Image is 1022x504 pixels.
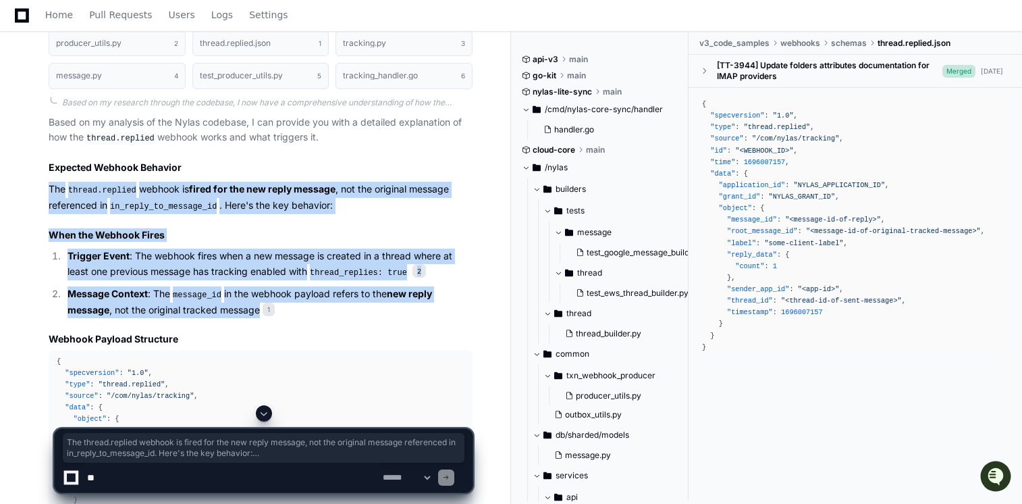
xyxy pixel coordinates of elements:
span: handler.go [554,124,594,135]
span: /cmd/nylas-core-sync/handler [545,104,663,115]
span: builders [556,184,586,195]
span: main [569,54,588,65]
button: test_ews_thread_builder.py [570,284,703,303]
span: message [577,227,612,238]
span: 4 [174,70,178,81]
span: main [603,86,622,97]
span: , [881,216,885,224]
span: "id" [710,147,727,155]
button: tracking.py3 [335,30,473,56]
span: "type" [710,123,735,131]
span: "/com/nylas/tracking" [752,134,839,143]
span: "data" [710,170,735,178]
span: "<message-id-of-reply>" [785,216,881,224]
span: 1 [319,38,321,49]
button: Start new chat [230,105,246,121]
span: "count" [735,262,764,270]
span: 5 [317,70,321,81]
svg: Directory [533,159,541,176]
span: "NYLAS_APPLICATION_ID" [794,181,886,189]
h2: Expected Webhook Behavior [49,161,473,174]
strong: new reply message [68,288,432,316]
span: "time" [710,158,735,166]
span: , [835,193,839,201]
span: , [165,380,169,388]
span: main [586,145,605,155]
h1: producer_utils.py [56,39,122,47]
span: : [752,204,756,212]
p: Based on my analysis of the Nylas codebase, I can provide you with a detailed explanation of how ... [49,115,473,146]
span: "thread.replied" [99,380,165,388]
span: "root_message_id" [727,227,798,235]
span: v3_code_samples [699,38,770,49]
code: in_reply_to_message_id [107,201,219,213]
h3: Webhook Payload Structure [49,332,473,346]
span: Pylon [134,142,163,152]
span: , [844,239,848,247]
a: Powered byPylon [95,141,163,152]
span: , [902,297,906,305]
span: } [702,343,706,351]
div: We're offline, but we'll be back soon! [46,114,196,125]
strong: fired for the new reply message [189,183,335,195]
span: The thread.replied webhook is fired for the new reply message, not the original message reference... [67,437,460,459]
span: 2 [412,264,426,278]
span: common [556,349,589,359]
h1: test_producer_utils.py [200,72,283,80]
span: main [567,70,586,81]
code: thread_replies: true [307,267,410,279]
span: 6 [461,70,465,81]
button: tracking_handler.go6 [335,63,473,89]
span: Pull Requests [89,11,152,19]
button: producer_utils.py2 [49,30,186,56]
span: txn_webhook_producer [566,370,655,381]
h1: message.py [56,72,102,80]
span: , [839,134,843,143]
span: "timestamp" [727,308,773,316]
span: "label" [727,239,756,247]
span: , [194,392,198,400]
span: "specversion" [710,111,764,120]
span: , [810,123,814,131]
span: : [773,308,777,316]
span: 1 [773,262,777,270]
span: "<WEBHOOK_ID>" [735,147,793,155]
span: "grant_id" [719,193,761,201]
span: , [839,285,843,293]
span: , [981,227,985,235]
span: : [773,297,777,305]
span: { [785,251,789,259]
div: Start new chat [46,101,221,114]
svg: Directory [543,346,552,362]
div: [TT-3944] Update folders attributes documentation for IMAP providers [717,60,942,82]
span: 3 [461,38,465,49]
span: "reply_data" [727,251,777,259]
button: producer_utils.py [560,386,681,405]
span: Settings [249,11,288,19]
button: txn_webhook_producer [543,365,689,386]
span: } [719,320,723,328]
span: : [90,403,94,411]
span: , [794,111,798,120]
span: , [794,147,798,155]
span: : [735,123,739,131]
svg: Directory [554,203,562,219]
span: "thread_id" [727,297,773,305]
span: "data" [65,403,90,411]
h1: tracking_handler.go [343,72,418,80]
span: : [727,147,731,155]
span: { [57,357,61,366]
span: : [90,380,94,388]
button: tests [543,200,700,222]
span: : [777,216,781,224]
span: Merged [942,65,975,78]
span: } [727,274,731,282]
span: "application_id" [719,181,786,189]
span: 2 [174,38,178,49]
button: builders [533,178,689,200]
span: , [731,274,735,282]
div: Welcome [14,54,246,76]
span: , [785,158,789,166]
h1: thread.replied.json [200,39,271,47]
